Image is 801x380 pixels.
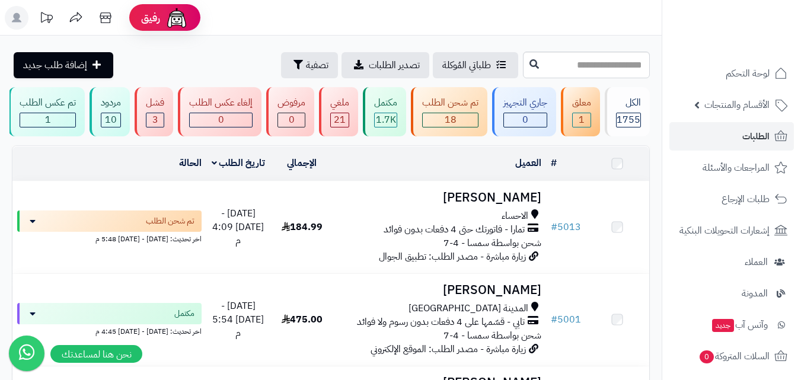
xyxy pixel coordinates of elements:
[443,328,541,343] span: شحن بواسطة سمسا - 4-7
[369,58,420,72] span: تصدير الطلبات
[45,113,51,127] span: 1
[602,87,652,136] a: الكل1755
[306,58,328,72] span: تصفية
[31,6,61,33] a: تحديثات المنصة
[669,311,794,339] a: وآتس آبجديد
[339,283,541,297] h3: [PERSON_NAME]
[317,87,360,136] a: ملغي 21
[551,220,557,234] span: #
[423,113,478,127] div: 18
[289,113,295,127] span: 0
[146,96,164,110] div: فشل
[712,319,734,332] span: جديد
[669,342,794,371] a: السلات المتروكة0
[287,156,317,170] a: الإجمالي
[422,96,478,110] div: تم شحن الطلب
[189,96,253,110] div: إلغاء عكس الطلب
[357,315,525,329] span: تابي - قسّمها على 4 دفعات بدون رسوم ولا فوائد
[551,220,581,234] a: #5013
[551,156,557,170] a: #
[212,206,264,248] span: [DATE] - [DATE] 4:09 م
[20,113,75,127] div: 1
[409,302,528,315] span: المدينة [GEOGRAPHIC_DATA]
[339,191,541,205] h3: [PERSON_NAME]
[679,222,770,239] span: إشعارات التحويلات البنكية
[141,11,160,25] span: رفيق
[742,128,770,145] span: الطلبات
[551,312,557,327] span: #
[278,113,305,127] div: 0
[190,113,252,127] div: 0
[573,113,591,127] div: 1
[700,350,714,363] span: 0
[669,216,794,245] a: إشعارات التحويلات البنكية
[376,113,396,127] span: 1.7K
[165,6,189,30] img: ai-face.png
[669,59,794,88] a: لوحة التحكم
[704,97,770,113] span: الأقسام والمنتجات
[218,113,224,127] span: 0
[330,96,349,110] div: ملغي
[669,248,794,276] a: العملاء
[698,348,770,365] span: السلات المتروكة
[20,96,76,110] div: تم عكس الطلب
[17,324,202,337] div: اخر تحديث: [DATE] - [DATE] 4:45 م
[559,87,602,136] a: معلق 1
[334,113,346,127] span: 21
[379,250,526,264] span: زيارة مباشرة - مصدر الطلب: تطبيق الجوال
[617,113,640,127] span: 1755
[515,156,541,170] a: العميل
[616,96,641,110] div: الكل
[711,317,768,333] span: وآتس آب
[409,87,490,136] a: تم شحن الطلب 18
[17,232,202,244] div: اخر تحديث: [DATE] - [DATE] 5:48 م
[282,220,323,234] span: 184.99
[132,87,175,136] a: فشل 3
[277,96,305,110] div: مرفوض
[745,254,768,270] span: العملاء
[669,154,794,182] a: المراجعات والأسئلة
[669,279,794,308] a: المدونة
[669,122,794,151] a: الطلبات
[502,209,528,223] span: الاحساء
[14,52,113,78] a: إضافة طلب جديد
[445,113,457,127] span: 18
[146,215,194,227] span: تم شحن الطلب
[146,113,164,127] div: 3
[490,87,559,136] a: جاري التجهيز 0
[504,113,547,127] div: 0
[433,52,518,78] a: طلباتي المُوكلة
[105,113,117,127] span: 10
[371,342,526,356] span: زيارة مباشرة - مصدر الطلب: الموقع الإلكتروني
[375,113,397,127] div: 1695
[101,113,120,127] div: 10
[442,58,491,72] span: طلباتي المُوكلة
[101,96,121,110] div: مردود
[572,96,591,110] div: معلق
[703,159,770,176] span: المراجعات والأسئلة
[374,96,397,110] div: مكتمل
[282,312,323,327] span: 475.00
[384,223,525,237] span: تمارا - فاتورتك حتى 4 دفعات بدون فوائد
[175,87,264,136] a: إلغاء عكس الطلب 0
[87,87,132,136] a: مردود 10
[331,113,349,127] div: 21
[551,312,581,327] a: #5001
[669,185,794,213] a: طلبات الإرجاع
[742,285,768,302] span: المدونة
[179,156,202,170] a: الحالة
[360,87,409,136] a: مكتمل 1.7K
[281,52,338,78] button: تصفية
[579,113,585,127] span: 1
[503,96,547,110] div: جاري التجهيز
[264,87,317,136] a: مرفوض 0
[522,113,528,127] span: 0
[6,87,87,136] a: تم عكس الطلب 1
[174,308,194,320] span: مكتمل
[212,156,266,170] a: تاريخ الطلب
[152,113,158,127] span: 3
[212,299,264,340] span: [DATE] - [DATE] 5:54 م
[342,52,429,78] a: تصدير الطلبات
[722,191,770,207] span: طلبات الإرجاع
[443,236,541,250] span: شحن بواسطة سمسا - 4-7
